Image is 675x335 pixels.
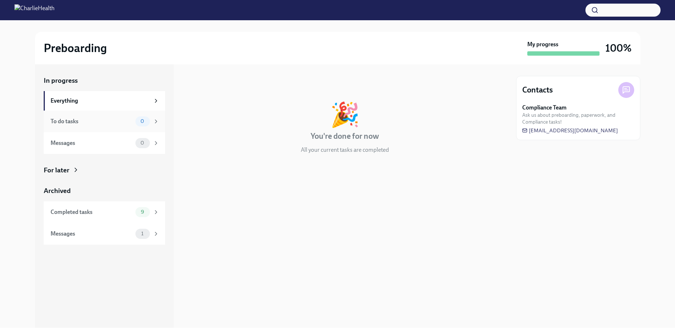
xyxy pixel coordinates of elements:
strong: My progress [527,40,558,48]
span: Ask us about preboarding, paperwork, and Compliance tasks! [522,112,634,125]
h4: Contacts [522,85,553,95]
p: All your current tasks are completed [301,146,389,154]
div: Messages [51,230,133,238]
div: 🎉 [330,103,360,126]
a: Messages1 [44,223,165,245]
span: 9 [137,209,148,215]
a: In progress [44,76,165,85]
a: Messages0 [44,132,165,154]
span: 1 [137,231,148,236]
span: 0 [136,119,148,124]
div: In progress [182,76,216,85]
div: Everything [51,97,150,105]
a: Archived [44,186,165,196]
h4: You're done for now [311,131,379,142]
h3: 100% [605,42,632,55]
div: Messages [51,139,133,147]
a: Completed tasks9 [44,201,165,223]
div: For later [44,166,69,175]
a: Everything [44,91,165,111]
a: [EMAIL_ADDRESS][DOMAIN_NAME] [522,127,618,134]
div: To do tasks [51,117,133,125]
a: To do tasks0 [44,111,165,132]
div: Completed tasks [51,208,133,216]
strong: Compliance Team [522,104,567,112]
img: CharlieHealth [14,4,55,16]
span: 0 [136,140,148,146]
a: For later [44,166,165,175]
h2: Preboarding [44,41,107,55]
